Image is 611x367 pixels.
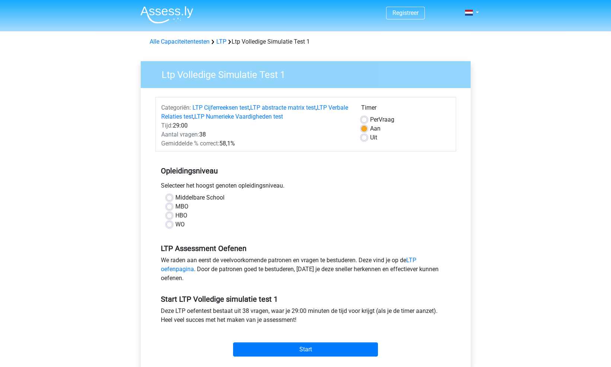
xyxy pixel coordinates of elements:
div: Ltp Volledige Simulatie Test 1 [147,37,465,46]
a: LTP Cijferreeksen test [192,104,249,111]
a: Registreer [392,9,419,16]
img: Assessly [140,6,193,23]
a: LTP Numerieke Vaardigheden test [194,113,283,120]
h5: LTP Assessment Oefenen [161,244,451,253]
label: Aan [370,124,381,133]
span: Tijd: [161,122,173,129]
div: , , , [156,103,356,121]
a: LTP [216,38,226,45]
div: We raden aan eerst de veelvoorkomende patronen en vragen te bestuderen. Deze vind je op de . Door... [155,256,456,286]
a: LTP abstracte matrix test [250,104,316,111]
div: Timer [361,103,450,115]
h5: Start LTP Volledige simulatie test 1 [161,295,451,304]
div: 58,1% [156,139,356,148]
span: Per [370,116,379,123]
h5: Opleidingsniveau [161,163,451,178]
span: Aantal vragen: [161,131,199,138]
label: Uit [370,133,377,142]
div: Selecteer het hoogst genoten opleidingsniveau. [155,181,456,193]
div: 29:00 [156,121,356,130]
label: Middelbare School [175,193,225,202]
label: MBO [175,202,188,211]
a: Alle Capaciteitentesten [150,38,210,45]
div: 38 [156,130,356,139]
span: Categoriën: [161,104,191,111]
span: Gemiddelde % correct: [161,140,219,147]
h3: Ltp Volledige Simulatie Test 1 [153,66,465,81]
label: WO [175,220,185,229]
div: Deze LTP oefentest bestaat uit 38 vragen, waar je 29:00 minuten de tijd voor krijgt (als je de ti... [155,307,456,327]
label: Vraag [370,115,394,124]
label: HBO [175,211,187,220]
input: Start [233,342,378,357]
